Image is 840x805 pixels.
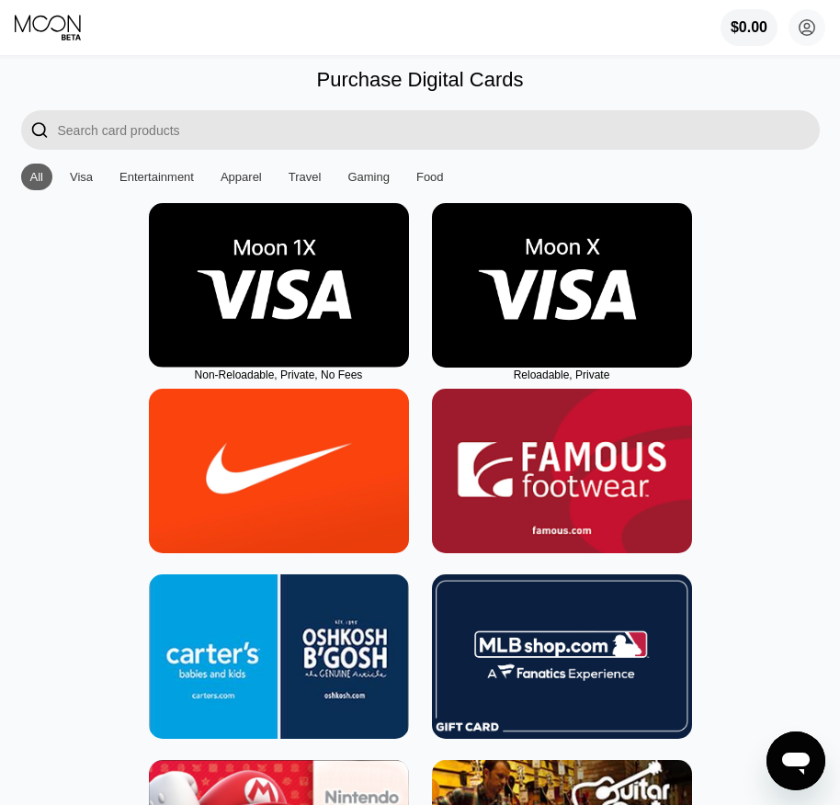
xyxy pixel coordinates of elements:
div: Non-Reloadable, Private, No Fees [149,368,409,381]
div: Food [407,164,453,190]
div: Travel [289,170,322,184]
div: Apparel [221,170,262,184]
div: Food [416,170,444,184]
div: $0.00 [721,9,778,46]
div: All [21,164,52,190]
iframe: Button to launch messaging window [766,731,825,790]
div: Travel [279,164,331,190]
div: Reloadable, Private [432,368,692,381]
div: Entertainment [119,170,194,184]
div: Gaming [347,170,390,184]
div:  [30,119,49,141]
div: $0.00 [731,19,767,36]
div: All [30,170,43,184]
div: Visa [61,164,102,190]
div: Purchase Digital Cards [317,68,524,92]
div: Apparel [211,164,271,190]
div: Visa [70,170,93,184]
div: Entertainment [110,164,203,190]
div: Gaming [338,164,399,190]
input: Search card products [58,110,820,150]
div:  [21,110,58,150]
